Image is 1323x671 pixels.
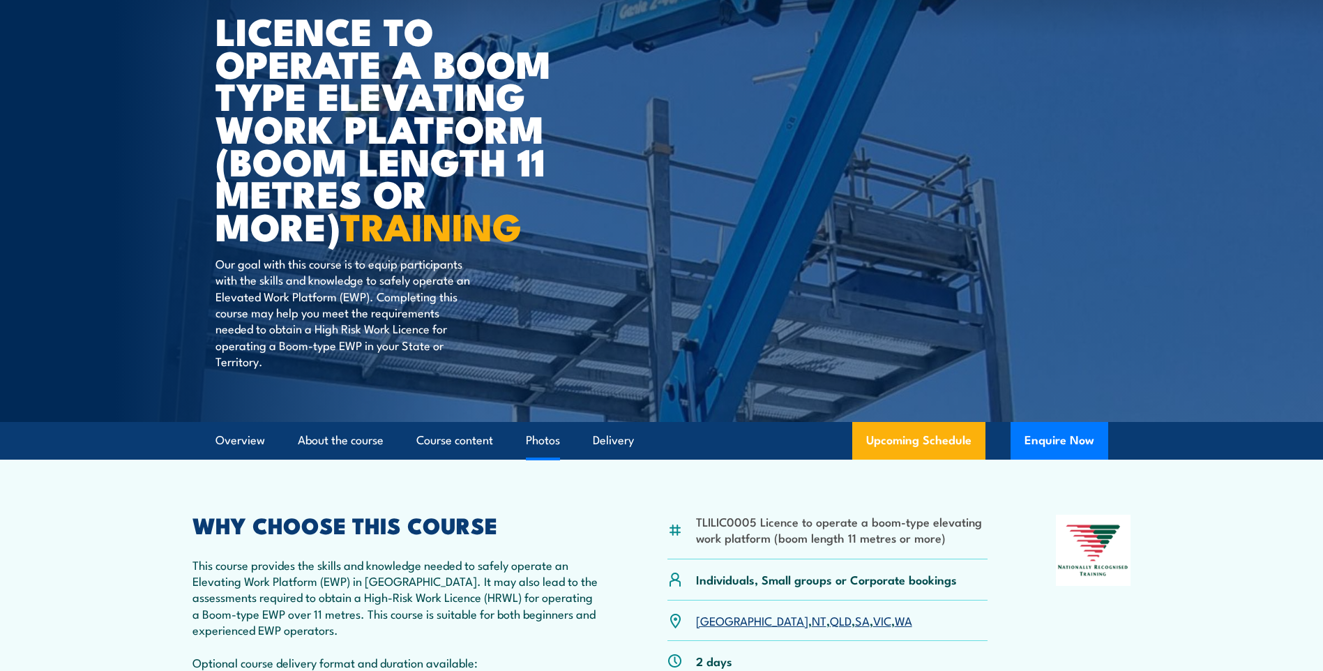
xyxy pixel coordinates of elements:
[340,196,522,254] strong: TRAINING
[696,612,912,628] p: , , , , ,
[216,255,470,370] p: Our goal with this course is to equip participants with the skills and knowledge to safely operat...
[1056,515,1131,586] img: Nationally Recognised Training logo.
[895,612,912,628] a: WA
[1011,422,1108,460] button: Enquire Now
[696,513,988,546] li: TLILIC0005 Licence to operate a boom-type elevating work platform (boom length 11 metres or more)
[696,653,732,669] p: 2 days
[852,422,985,460] a: Upcoming Schedule
[593,422,634,459] a: Delivery
[192,557,600,671] p: This course provides the skills and knowledge needed to safely operate an Elevating Work Platform...
[192,515,600,534] h2: WHY CHOOSE THIS COURSE
[855,612,870,628] a: SA
[298,422,384,459] a: About the course
[696,571,957,587] p: Individuals, Small groups or Corporate bookings
[812,612,826,628] a: NT
[526,422,560,459] a: Photos
[216,422,265,459] a: Overview
[416,422,493,459] a: Course content
[873,612,891,628] a: VIC
[216,14,560,242] h1: Licence to operate a boom type elevating work platform (boom length 11 metres or more)
[696,612,808,628] a: [GEOGRAPHIC_DATA]
[830,612,852,628] a: QLD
